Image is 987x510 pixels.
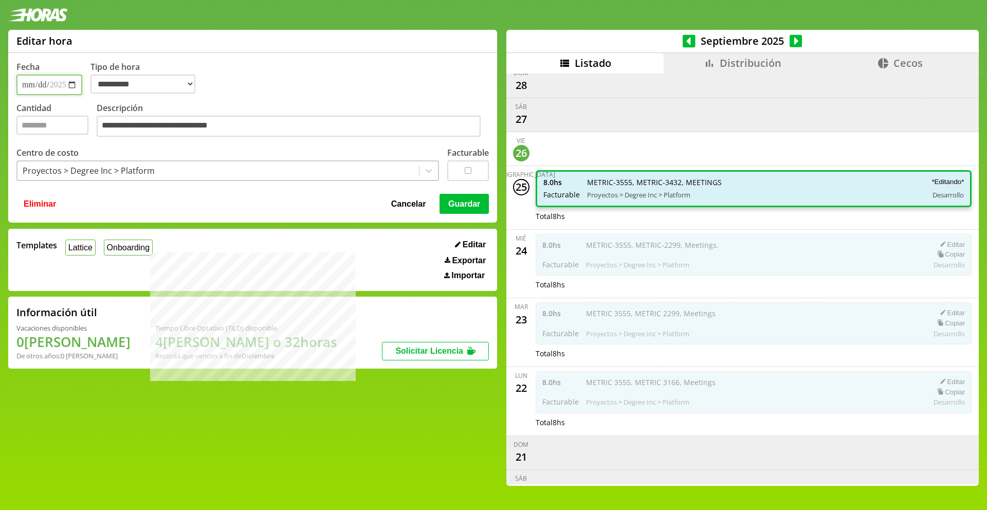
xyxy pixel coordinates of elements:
textarea: Descripción [97,116,481,137]
div: lun [515,371,527,380]
label: Descripción [97,102,489,140]
button: Eliminar [21,194,59,213]
b: Diciembre [242,351,275,360]
div: 21 [513,449,529,465]
div: 27 [513,111,529,128]
div: sáb [515,474,527,483]
div: vie [517,136,525,145]
div: Total 8 hs [536,417,972,427]
div: Total 8 hs [536,349,972,358]
div: 24 [513,243,529,259]
span: Listado [575,56,611,70]
div: Total 8 hs [536,280,972,289]
img: logotipo [8,8,68,22]
div: 23 [513,311,529,327]
input: Cantidad [16,116,88,135]
div: 25 [513,179,529,195]
button: Solicitar Licencia [382,342,489,360]
button: Onboarding [104,240,153,256]
div: 22 [513,380,529,396]
select: Tipo de hora [90,75,195,94]
div: Proyectos > Degree Inc > Platform [23,165,155,176]
div: De otros años: 0 [PERSON_NAME] [16,351,131,360]
div: mié [516,234,526,243]
div: scrollable content [506,74,979,484]
div: 28 [513,77,529,94]
span: Cecos [893,56,923,70]
label: Tipo de hora [90,61,204,95]
div: Recordá que vencen a fin de [155,351,337,360]
span: Solicitar Licencia [395,347,463,355]
h1: 4 [PERSON_NAME] o 32 horas [155,333,337,351]
div: Tiempo Libre Optativo (TiLO) disponible [155,323,337,333]
span: Septiembre 2025 [696,34,790,48]
span: Templates [16,240,57,251]
span: Distribución [720,56,781,70]
label: Fecha [16,61,40,72]
button: Guardar [440,194,489,213]
div: 26 [513,145,529,161]
div: Total 8 hs [536,211,972,221]
button: Cancelar [388,194,429,213]
div: Vacaciones disponibles [16,323,131,333]
span: Editar [463,240,486,249]
h1: 0 [PERSON_NAME] [16,333,131,351]
label: Centro de costo [16,147,79,158]
div: mar [515,302,528,311]
button: Lattice [65,240,96,256]
label: Cantidad [16,102,97,140]
label: Facturable [447,147,489,158]
span: Exportar [452,256,486,265]
div: sáb [515,102,527,111]
div: [DEMOGRAPHIC_DATA] [487,170,555,179]
button: Exportar [442,256,489,266]
button: Editar [452,240,489,250]
h2: Información útil [16,305,97,319]
div: dom [514,440,528,449]
div: 20 [513,483,529,499]
span: Importar [451,271,485,280]
h1: Editar hora [16,34,72,48]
